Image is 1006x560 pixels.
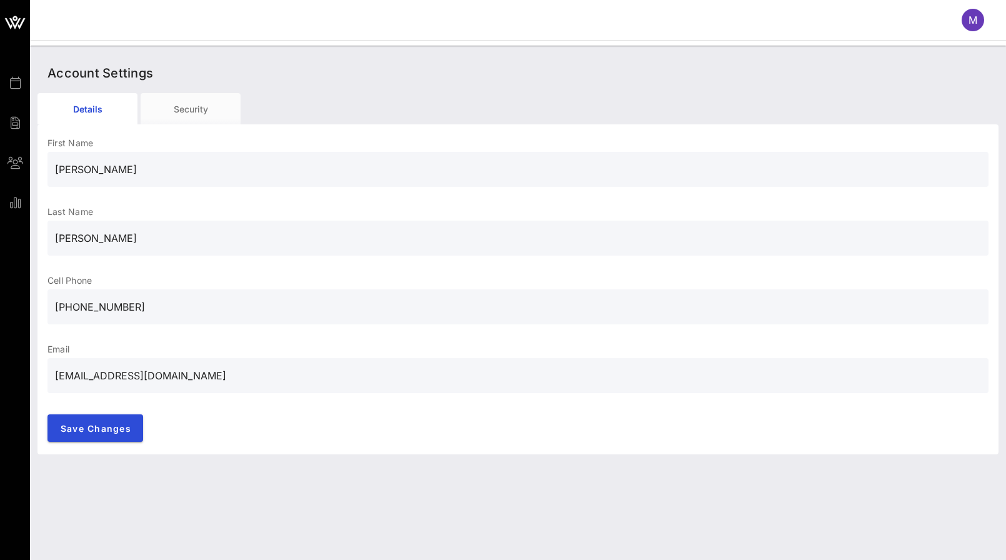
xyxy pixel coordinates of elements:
p: Cell Phone [47,274,989,287]
div: Details [37,93,137,124]
div: Security [141,93,241,124]
div: Account Settings [37,53,999,93]
button: Save Changes [47,414,143,442]
p: Last Name [47,206,989,218]
p: First Name [47,137,989,149]
span: Save Changes [60,423,131,434]
div: M [962,9,984,31]
p: Email [47,343,989,356]
span: M [969,14,977,26]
